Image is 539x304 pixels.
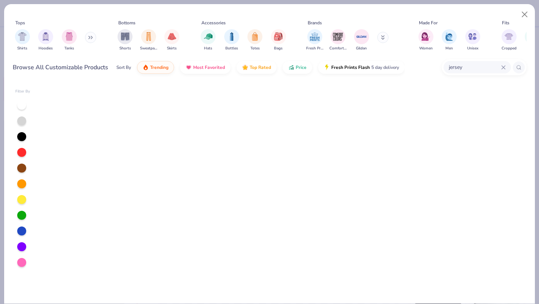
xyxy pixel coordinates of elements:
[121,32,130,41] img: Shorts Image
[137,61,174,74] button: Trending
[250,46,260,51] span: Totes
[247,29,262,51] div: filter for Totes
[201,29,216,51] div: filter for Hats
[318,61,405,74] button: Fresh Prints Flash5 day delivery
[168,32,176,41] img: Skirts Image
[274,32,282,41] img: Bags Image
[505,32,513,41] img: Cropped Image
[13,63,108,72] div: Browse All Customizable Products
[296,64,307,70] span: Price
[421,32,430,41] img: Women Image
[274,46,283,51] span: Bags
[329,46,347,51] span: Comfort Colors
[118,29,133,51] button: filter button
[309,31,320,42] img: Fresh Prints Image
[306,46,323,51] span: Fresh Prints
[356,31,367,42] img: Gildan Image
[518,7,532,22] button: Close
[180,61,231,74] button: Most Favorited
[329,29,347,51] button: filter button
[418,29,433,51] button: filter button
[250,64,271,70] span: Top Rated
[204,32,213,41] img: Hats Image
[118,29,133,51] div: filter for Shorts
[465,29,480,51] button: filter button
[442,29,457,51] div: filter for Men
[224,29,239,51] div: filter for Bottles
[502,29,517,51] button: filter button
[247,29,262,51] button: filter button
[237,61,277,74] button: Top Rated
[371,63,399,72] span: 5 day delivery
[118,19,135,26] div: Bottoms
[119,46,131,51] span: Shorts
[17,46,27,51] span: Shirts
[224,29,239,51] button: filter button
[271,29,286,51] button: filter button
[38,29,53,51] div: filter for Hoodies
[465,29,480,51] div: filter for Unisex
[306,29,323,51] div: filter for Fresh Prints
[140,29,157,51] div: filter for Sweatpants
[271,29,286,51] div: filter for Bags
[329,29,347,51] div: filter for Comfort Colors
[419,46,433,51] span: Women
[15,19,25,26] div: Tops
[193,64,225,70] span: Most Favorited
[62,29,77,51] div: filter for Tanks
[467,46,478,51] span: Unisex
[65,32,73,41] img: Tanks Image
[502,19,509,26] div: Fits
[201,19,226,26] div: Accessories
[502,29,517,51] div: filter for Cropped
[251,32,259,41] img: Totes Image
[39,46,53,51] span: Hoodies
[324,64,330,70] img: flash.gif
[15,89,30,94] div: Filter By
[445,32,453,41] img: Men Image
[38,29,53,51] button: filter button
[201,29,216,51] button: filter button
[150,64,168,70] span: Trending
[308,19,322,26] div: Brands
[225,46,238,51] span: Bottles
[164,29,179,51] button: filter button
[64,46,74,51] span: Tanks
[442,29,457,51] button: filter button
[418,29,433,51] div: filter for Women
[242,64,248,70] img: TopRated.gif
[306,29,323,51] button: filter button
[15,29,30,51] div: filter for Shirts
[445,46,453,51] span: Men
[332,31,344,42] img: Comfort Colors Image
[140,46,157,51] span: Sweatpants
[15,29,30,51] button: filter button
[354,29,369,51] div: filter for Gildan
[502,46,517,51] span: Cropped
[283,61,312,74] button: Price
[116,64,131,71] div: Sort By
[42,32,50,41] img: Hoodies Image
[18,32,27,41] img: Shirts Image
[186,64,192,70] img: most_fav.gif
[228,32,236,41] img: Bottles Image
[143,64,149,70] img: trending.gif
[167,46,177,51] span: Skirts
[204,46,212,51] span: Hats
[468,32,477,41] img: Unisex Image
[448,63,501,72] input: Try "T-Shirt"
[331,64,370,70] span: Fresh Prints Flash
[140,29,157,51] button: filter button
[144,32,153,41] img: Sweatpants Image
[62,29,77,51] button: filter button
[356,46,367,51] span: Gildan
[164,29,179,51] div: filter for Skirts
[354,29,369,51] button: filter button
[419,19,438,26] div: Made For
